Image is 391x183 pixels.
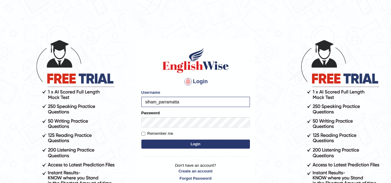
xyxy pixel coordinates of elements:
label: Username [141,90,160,95]
a: Forgot Password [141,175,250,181]
label: Remember me [141,131,173,137]
p: Don't have an account? [141,162,250,181]
h4: Login [141,77,250,87]
a: Create an account [141,168,250,174]
img: Logo of English Wise sign in for intelligent practice with AI [161,47,230,74]
button: Login [141,140,250,149]
input: Remember me [141,132,145,136]
label: Password [141,110,160,116]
